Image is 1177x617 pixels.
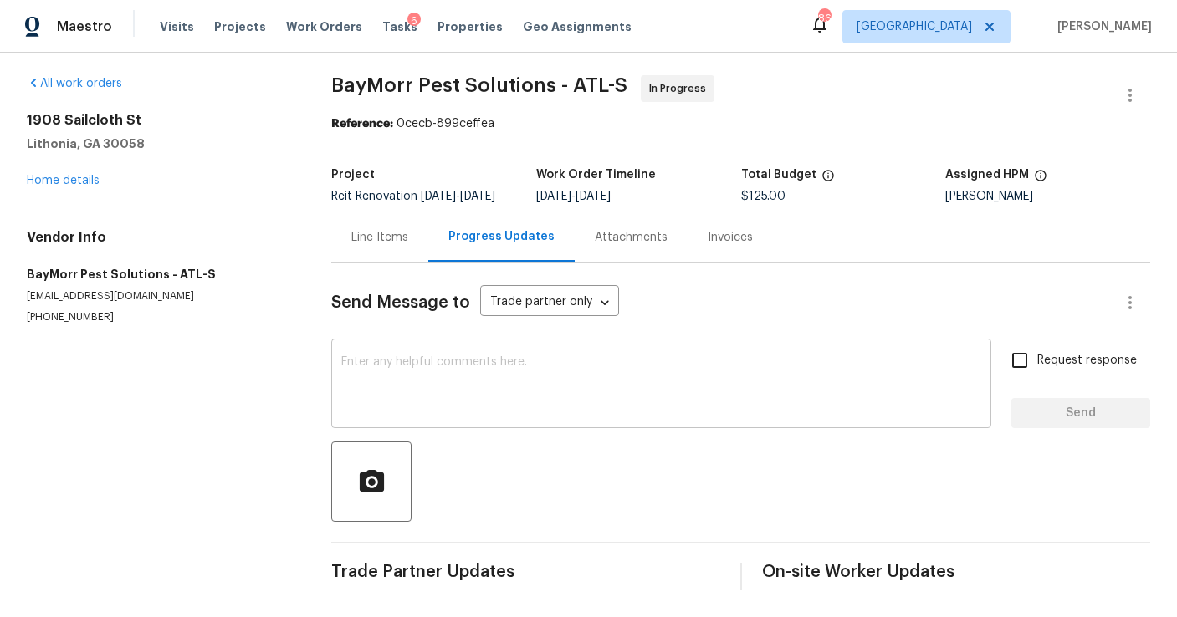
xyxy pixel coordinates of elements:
[536,169,656,181] h5: Work Order Timeline
[331,294,470,311] span: Send Message to
[821,169,835,191] span: The total cost of line items that have been proposed by Opendoor. This sum includes line items th...
[57,18,112,35] span: Maestro
[1034,169,1047,191] span: The hpm assigned to this work order.
[27,135,291,152] h5: Lithonia, GA 30058
[407,13,421,29] div: 6
[762,563,1151,580] span: On-site Worker Updates
[286,18,362,35] span: Work Orders
[945,169,1029,181] h5: Assigned HPM
[536,191,611,202] span: -
[27,266,291,283] h5: BayMorr Pest Solutions - ATL-S
[1037,352,1137,370] span: Request response
[741,169,816,181] h5: Total Budget
[27,78,122,89] a: All work orders
[649,80,713,97] span: In Progress
[27,175,100,186] a: Home details
[27,229,291,246] h4: Vendor Info
[945,191,1150,202] div: [PERSON_NAME]
[421,191,456,202] span: [DATE]
[741,191,786,202] span: $125.00
[214,18,266,35] span: Projects
[523,18,632,35] span: Geo Assignments
[857,18,972,35] span: [GEOGRAPHIC_DATA]
[331,563,720,580] span: Trade Partner Updates
[448,228,555,245] div: Progress Updates
[351,229,408,246] div: Line Items
[421,191,495,202] span: -
[438,18,503,35] span: Properties
[708,229,753,246] div: Invoices
[480,289,619,317] div: Trade partner only
[818,10,830,27] div: 86
[1051,18,1152,35] span: [PERSON_NAME]
[160,18,194,35] span: Visits
[460,191,495,202] span: [DATE]
[331,75,627,95] span: BayMorr Pest Solutions - ATL-S
[382,21,417,33] span: Tasks
[27,289,291,303] p: [EMAIL_ADDRESS][DOMAIN_NAME]
[331,115,1150,132] div: 0cecb-899ceffea
[331,118,393,130] b: Reference:
[331,169,375,181] h5: Project
[331,191,495,202] span: Reit Renovation
[576,191,611,202] span: [DATE]
[27,112,291,129] h2: 1908 Sailcloth St
[536,191,571,202] span: [DATE]
[27,310,291,324] p: [PHONE_NUMBER]
[595,229,668,246] div: Attachments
